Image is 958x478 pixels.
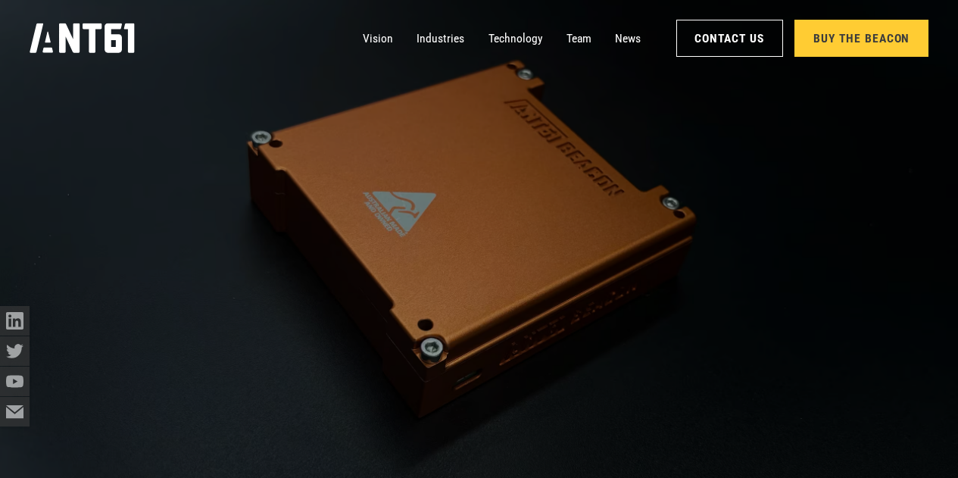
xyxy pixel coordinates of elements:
a: Industries [417,23,464,53]
a: Buy the Beacon [794,20,928,57]
a: News [615,23,641,53]
a: Contact Us [676,20,783,57]
a: Vision [363,23,393,53]
a: home [30,19,135,58]
a: Technology [488,23,543,53]
a: Team [566,23,591,53]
